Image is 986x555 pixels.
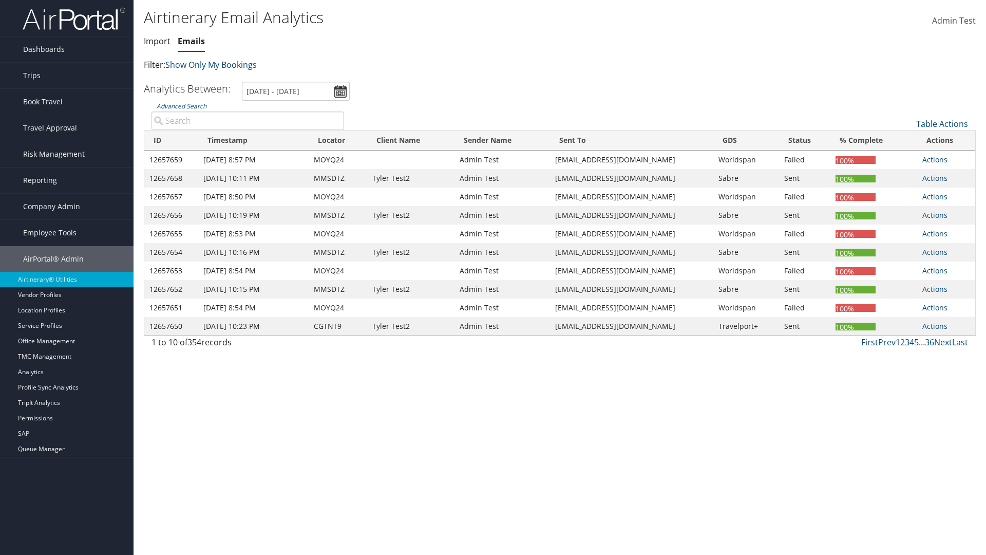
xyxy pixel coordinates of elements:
td: 12657653 [144,262,198,280]
td: Admin Test [454,225,549,243]
td: MOYQ24 [309,225,367,243]
td: [EMAIL_ADDRESS][DOMAIN_NAME] [550,225,713,243]
td: Failed [779,151,830,169]
td: Failed [779,262,830,280]
td: Tyler Test2 [367,243,454,262]
td: Tyler Test2 [367,317,454,336]
th: Client Name: activate to sort column ascending [367,131,454,151]
a: 36 [925,337,934,348]
td: 12657656 [144,206,198,225]
td: MOYQ24 [309,262,367,280]
th: % Complete: activate to sort column ascending [830,131,917,151]
td: Travelport+ [713,317,779,336]
td: MMSDTZ [309,169,367,188]
td: 12657651 [144,299,198,317]
a: 5 [914,337,919,348]
span: Travel Approval [23,115,77,141]
td: 12657658 [144,169,198,188]
td: [EMAIL_ADDRESS][DOMAIN_NAME] [550,243,713,262]
td: [DATE] 8:53 PM [198,225,308,243]
a: 1 [896,337,900,348]
img: airportal-logo.png [23,7,125,31]
td: Admin Test [454,206,549,225]
td: Worldspan [713,188,779,206]
th: ID: activate to sort column ascending [144,131,198,151]
th: Locator [309,131,367,151]
td: Failed [779,188,830,206]
td: [EMAIL_ADDRESS][DOMAIN_NAME] [550,151,713,169]
td: Admin Test [454,151,549,169]
a: 3 [905,337,909,348]
td: Worldspan [713,262,779,280]
span: Book Travel [23,89,63,115]
span: Dashboards [23,36,65,62]
td: Sent [779,243,830,262]
a: Admin Test [932,5,976,37]
td: [DATE] 8:54 PM [198,262,308,280]
td: [EMAIL_ADDRESS][DOMAIN_NAME] [550,299,713,317]
div: 100% [836,212,876,219]
td: Admin Test [454,243,549,262]
span: 354 [187,337,201,348]
th: Sender Name: activate to sort column ascending [454,131,549,151]
td: MOYQ24 [309,299,367,317]
td: Admin Test [454,317,549,336]
td: Admin Test [454,280,549,299]
td: MMSDTZ [309,280,367,299]
td: [DATE] 8:54 PM [198,299,308,317]
div: 1 to 10 of records [151,336,344,354]
div: 100% [836,193,876,201]
a: Last [952,337,968,348]
td: Admin Test [454,188,549,206]
td: 12657654 [144,243,198,262]
span: Trips [23,63,41,88]
a: Import [144,35,170,47]
td: [DATE] 10:19 PM [198,206,308,225]
td: MOYQ24 [309,188,367,206]
th: Sent To: activate to sort column ascending [550,131,713,151]
td: Worldspan [713,299,779,317]
td: Admin Test [454,262,549,280]
a: Actions [922,210,947,220]
td: MMSDTZ [309,206,367,225]
div: 100% [836,156,876,164]
a: Prev [878,337,896,348]
th: Status: activate to sort column ascending [779,131,830,151]
th: Actions [917,131,975,151]
td: Worldspan [713,151,779,169]
td: Sent [779,169,830,188]
td: Tyler Test2 [367,280,454,299]
td: [EMAIL_ADDRESS][DOMAIN_NAME] [550,188,713,206]
td: [DATE] 8:50 PM [198,188,308,206]
a: Actions [922,229,947,238]
td: 12657657 [144,188,198,206]
input: [DATE] - [DATE] [242,82,350,101]
input: Advanced Search [151,112,344,130]
td: MOYQ24 [309,151,367,169]
div: 100% [836,286,876,293]
div: 100% [836,267,876,275]
a: Actions [922,266,947,275]
div: 100% [836,323,876,330]
div: 100% [836,175,876,182]
a: Table Actions [916,118,968,129]
a: Emails [178,35,205,47]
td: [DATE] 10:15 PM [198,280,308,299]
td: [DATE] 10:23 PM [198,317,308,336]
td: [DATE] 10:16 PM [198,243,308,262]
a: Actions [922,173,947,183]
td: Sabre [713,243,779,262]
th: Timestamp: activate to sort column ascending [198,131,308,151]
td: Sabre [713,169,779,188]
h1: Airtinerary Email Analytics [144,7,698,28]
a: Next [934,337,952,348]
a: Actions [922,321,947,331]
td: [EMAIL_ADDRESS][DOMAIN_NAME] [550,280,713,299]
span: Company Admin [23,194,80,219]
td: Admin Test [454,299,549,317]
a: 4 [909,337,914,348]
td: Sent [779,317,830,336]
a: Advanced Search [157,102,206,110]
span: AirPortal® Admin [23,246,84,272]
td: [EMAIL_ADDRESS][DOMAIN_NAME] [550,206,713,225]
